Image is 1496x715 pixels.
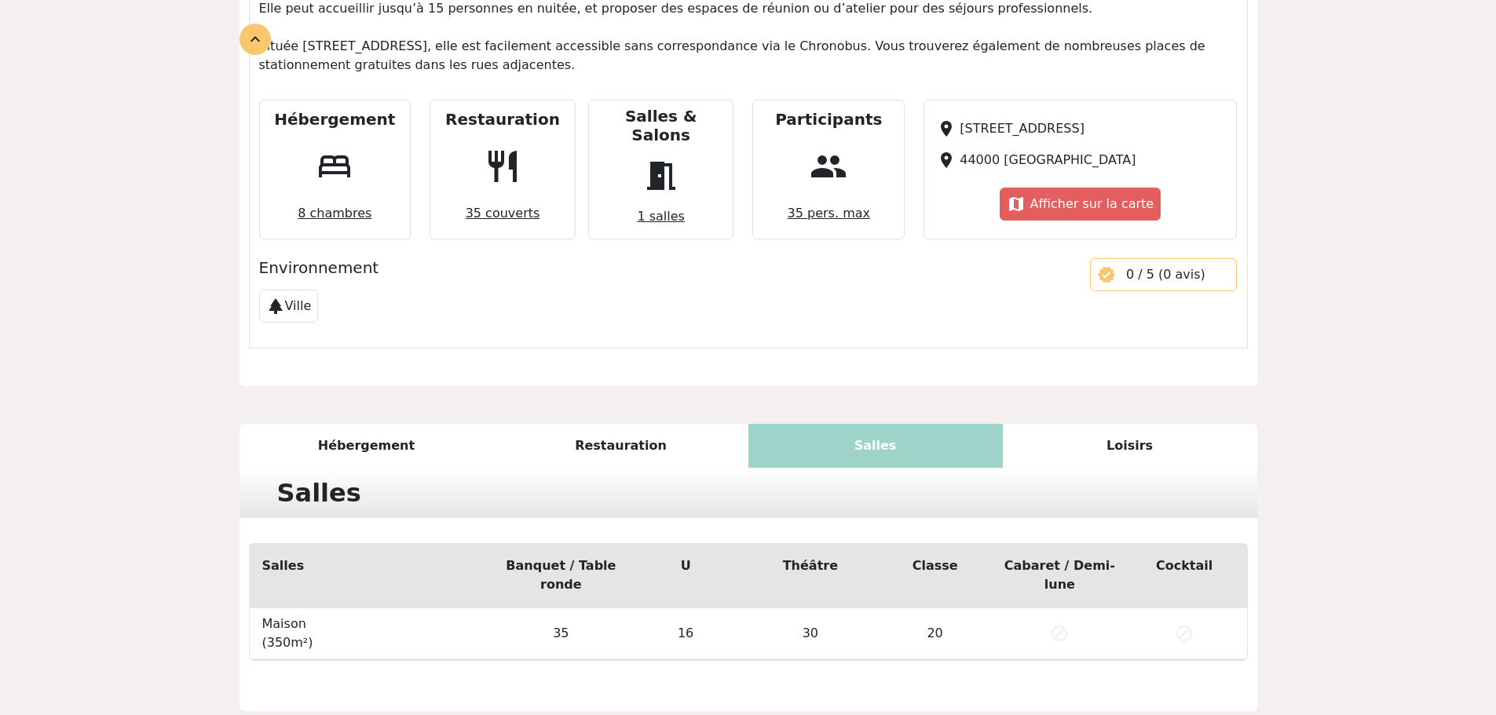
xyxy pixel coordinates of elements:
span: block [1175,624,1194,643]
span: Maison (350m²) [262,616,313,650]
h5: Salles & Salons [595,107,727,144]
div: Restauration [494,424,748,468]
span: 0 / 5 (0 avis) [1126,267,1205,282]
td: 30 [748,608,873,659]
span: 44000 [GEOGRAPHIC_DATA] [960,152,1136,167]
span: place [937,151,956,170]
span: bed [309,141,360,192]
span: Afficher sur la carte [1030,196,1154,211]
div: Ville [259,290,319,323]
div: Loisirs [1003,424,1257,468]
th: Cabaret / Demi-lune [997,544,1122,607]
td: 16 [624,608,748,659]
span: block [1050,624,1069,643]
th: Classe [872,544,997,607]
td: 20 [872,608,997,659]
h5: Participants [775,110,882,129]
span: verified [1097,265,1116,284]
th: U [624,544,748,607]
h5: Restauration [445,110,560,129]
span: 35 pers. max [781,198,876,229]
span: 1 salles [631,201,690,232]
span: map [1007,195,1026,213]
span: people [803,141,854,192]
th: Cocktail [1122,544,1247,607]
th: Banquet / Table ronde [499,544,624,607]
span: [STREET_ADDRESS] [960,121,1085,136]
span: 8 chambres [291,198,378,229]
h5: Hébergement [274,110,395,129]
span: place [937,119,956,138]
span: meeting_room [636,151,686,201]
span: 35 couverts [459,198,547,229]
th: Théâtre [748,544,873,607]
div: expand_less [240,24,271,55]
h5: Environnement [259,258,1071,277]
span: restaurant [477,141,528,192]
div: Salles [268,474,371,512]
th: Salles [250,544,499,607]
span: park [266,297,285,316]
td: 35 [499,608,624,659]
div: Salles [748,424,1003,468]
div: Hébergement [240,424,494,468]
